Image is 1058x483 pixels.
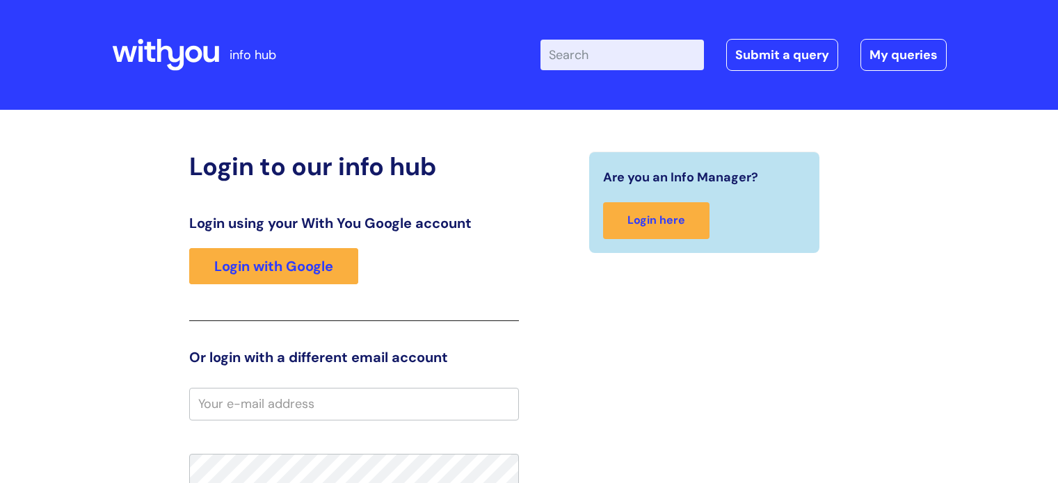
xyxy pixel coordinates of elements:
[603,202,710,239] a: Login here
[860,39,947,71] a: My queries
[189,388,519,420] input: Your e-mail address
[189,349,519,366] h3: Or login with a different email account
[189,152,519,181] h2: Login to our info hub
[189,215,519,231] h3: Login using your With You Google account
[726,39,838,71] a: Submit a query
[230,44,276,66] p: info hub
[603,166,758,188] span: Are you an Info Manager?
[189,248,358,284] a: Login with Google
[540,40,704,70] input: Search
